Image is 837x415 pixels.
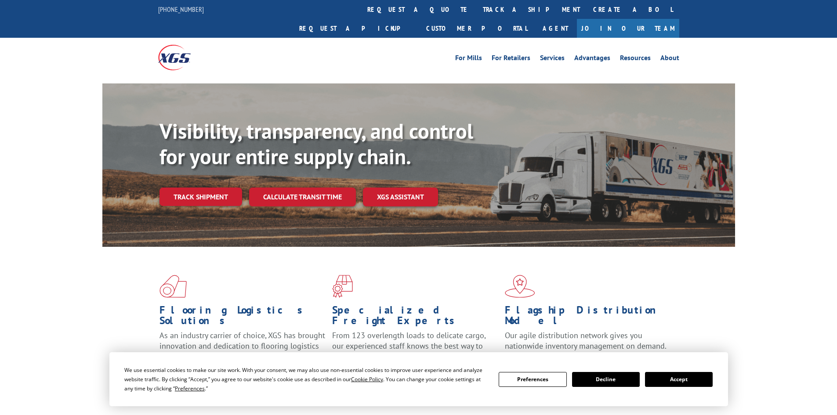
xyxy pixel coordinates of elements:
button: Accept [645,372,713,387]
a: Track shipment [159,188,242,206]
span: Our agile distribution network gives you nationwide inventory management on demand. [505,330,667,351]
a: For Mills [455,54,482,64]
a: About [660,54,679,64]
b: Visibility, transparency, and control for your entire supply chain. [159,117,473,170]
a: Customer Portal [420,19,534,38]
a: Resources [620,54,651,64]
h1: Specialized Freight Experts [332,305,498,330]
a: XGS ASSISTANT [363,188,438,206]
img: xgs-icon-focused-on-flooring-red [332,275,353,298]
div: Cookie Consent Prompt [109,352,728,406]
span: Cookie Policy [351,375,383,383]
a: For Retailers [492,54,530,64]
img: xgs-icon-flagship-distribution-model-red [505,275,535,298]
h1: Flooring Logistics Solutions [159,305,326,330]
div: We use essential cookies to make our site work. With your consent, we may also use non-essential ... [124,365,488,393]
a: Join Our Team [577,19,679,38]
a: Advantages [574,54,610,64]
p: From 123 overlength loads to delicate cargo, our experienced staff knows the best way to move you... [332,330,498,369]
a: Request a pickup [293,19,420,38]
h1: Flagship Distribution Model [505,305,671,330]
img: xgs-icon-total-supply-chain-intelligence-red [159,275,187,298]
span: Preferences [175,385,205,392]
button: Preferences [499,372,566,387]
span: As an industry carrier of choice, XGS has brought innovation and dedication to flooring logistics... [159,330,325,361]
a: Calculate transit time [249,188,356,206]
a: Services [540,54,565,64]
a: [PHONE_NUMBER] [158,5,204,14]
button: Decline [572,372,640,387]
a: Agent [534,19,577,38]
